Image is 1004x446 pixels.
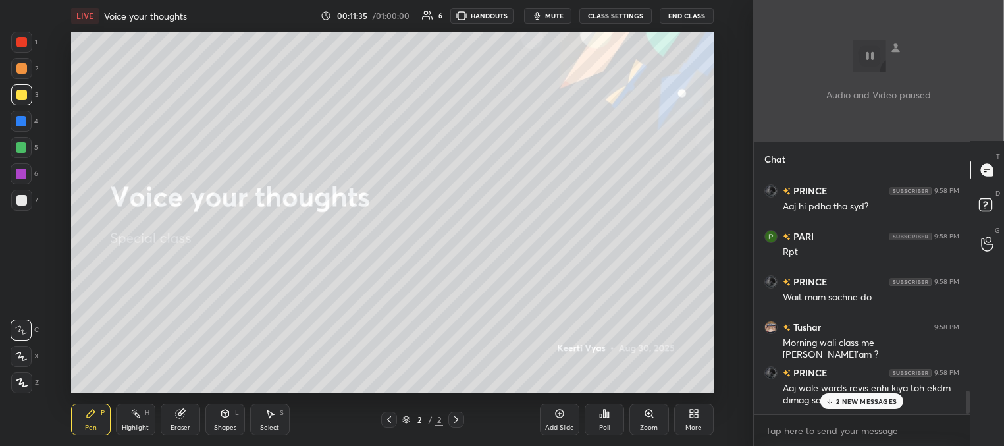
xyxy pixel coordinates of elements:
div: Select [260,424,279,431]
div: Zoom [640,424,658,431]
div: Pen [85,424,97,431]
div: 6 [438,13,442,19]
div: 1 [11,32,38,53]
div: 9:58 PM [934,233,959,240]
div: Wait mam sochne do [783,291,959,304]
div: 9:58 PM [934,323,959,331]
img: 3 [764,230,778,243]
div: X [11,346,39,367]
div: 9:58 PM [934,369,959,377]
img: 3fb1fb7925134e51ae6eba03aac1c5c6.jpg [764,275,778,289]
img: 4P8fHbbgJtejmAAAAAElFTkSuQmCC [889,233,932,240]
div: 7 [11,190,38,211]
p: 2 NEW MESSAGES [836,397,897,405]
h4: Voice your thoughts [104,10,187,22]
div: 5 [11,137,38,158]
p: G [995,225,1000,235]
div: Highlight [122,424,149,431]
div: 4 [11,111,38,132]
img: no-rating-badge.077c3623.svg [783,279,791,287]
div: Shapes [214,424,236,431]
button: CLASS SETTINGS [579,8,652,24]
div: Aaj hi pdha tha syd? [783,200,959,213]
div: 3 [11,84,38,105]
span: mute [545,11,564,20]
img: no-rating-badge.077c3623.svg [783,325,791,332]
div: Morning wali class me [PERSON_NAME]'am ? [783,337,959,362]
div: LIVE [71,8,99,24]
div: Add Slide [545,424,574,431]
h6: Tushar [791,320,821,334]
p: Chat [754,142,796,177]
img: no-rating-badge.077c3623.svg [783,234,791,241]
img: 3fb1fb7925134e51ae6eba03aac1c5c6.jpg [764,184,778,198]
div: Rpt [783,246,959,259]
div: / [429,416,433,424]
h6: PRINCE [791,275,828,289]
p: D [995,188,1000,198]
img: 4P8fHbbgJtejmAAAAAElFTkSuQmCC [889,369,932,377]
button: End Class [660,8,714,24]
p: T [996,152,1000,161]
div: grid [754,177,970,414]
div: 2 [11,58,38,79]
button: HANDOUTS [450,8,514,24]
img: a79e799a5f39464aa1d97b677c77b513.jpg [764,321,778,334]
div: More [685,424,702,431]
div: Poll [599,424,610,431]
p: Audio and Video paused [826,88,931,101]
div: Aaj wale words revis enhi kiya toh ekdm dimag se nikl gya [783,382,959,407]
div: C [11,320,39,341]
img: 4P8fHbbgJtejmAAAAAElFTkSuQmCC [889,278,932,286]
div: Z [11,372,39,393]
img: 3fb1fb7925134e51ae6eba03aac1c5c6.jpg [764,366,778,379]
img: 4P8fHbbgJtejmAAAAAElFTkSuQmCC [889,187,932,195]
div: Eraser [171,424,190,431]
div: S [280,410,284,416]
h6: PARI [791,229,814,243]
div: L [235,410,239,416]
h6: PRINCE [791,366,828,379]
button: mute [524,8,571,24]
div: P [101,410,105,416]
div: 6 [11,163,38,184]
div: 2 [413,416,426,424]
img: no-rating-badge.077c3623.svg [783,188,791,196]
div: H [145,410,149,416]
div: 9:58 PM [934,278,959,286]
div: 9:58 PM [934,187,959,195]
h6: PRINCE [791,184,828,198]
img: no-rating-badge.077c3623.svg [783,370,791,377]
div: 2 [435,414,443,426]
